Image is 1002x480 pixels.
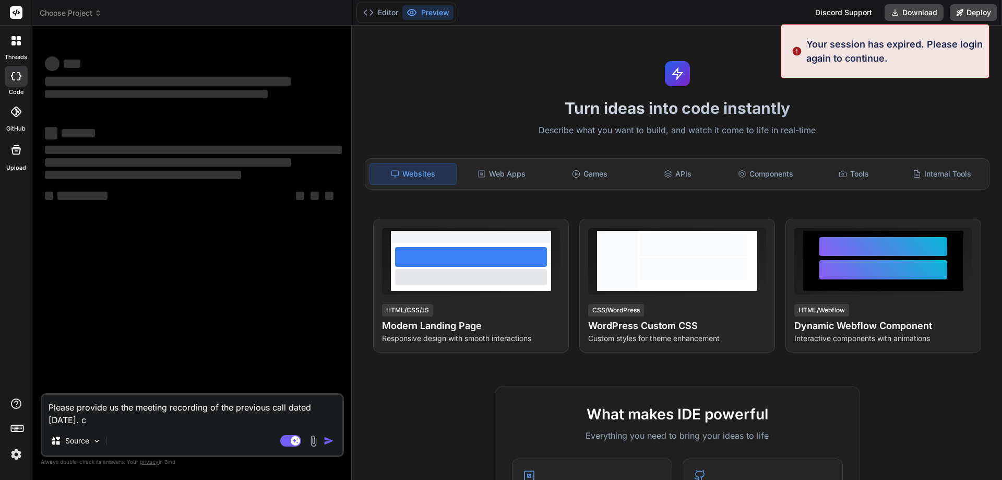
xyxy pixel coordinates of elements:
[588,333,766,344] p: Custom styles for theme enhancement
[324,436,334,446] img: icon
[45,90,268,98] span: ‌
[62,129,95,137] span: ‌
[325,192,333,200] span: ‌
[588,304,644,317] div: CSS/WordPress
[45,77,291,86] span: ‌
[40,8,102,18] span: Choose Project
[885,4,944,21] button: Download
[547,163,633,185] div: Games
[296,192,304,200] span: ‌
[359,99,996,118] h1: Turn ideas into code instantly
[402,5,454,20] button: Preview
[6,124,26,133] label: GitHub
[806,37,983,65] p: Your session has expired. Please login again to continue.
[794,319,972,333] h4: Dynamic Webflow Component
[369,163,457,185] div: Websites
[382,333,560,344] p: Responsive design with smooth interactions
[45,146,342,154] span: ‌
[57,192,108,200] span: ‌
[459,163,545,185] div: Web Apps
[809,4,878,21] div: Discord Support
[811,163,897,185] div: Tools
[794,333,972,344] p: Interactive components with animations
[635,163,721,185] div: APIs
[792,37,802,65] img: alert
[382,319,560,333] h4: Modern Landing Page
[588,319,766,333] h4: WordPress Custom CSS
[45,192,53,200] span: ‌
[9,88,23,97] label: code
[794,304,849,317] div: HTML/Webflow
[92,437,101,446] img: Pick Models
[307,435,319,447] img: attachment
[45,127,57,139] span: ‌
[311,192,319,200] span: ‌
[7,446,25,463] img: settings
[899,163,985,185] div: Internal Tools
[6,163,26,172] label: Upload
[65,436,89,446] p: Source
[382,304,433,317] div: HTML/CSS/JS
[5,53,27,62] label: threads
[45,56,59,71] span: ‌
[45,171,241,179] span: ‌
[45,158,291,167] span: ‌
[64,60,80,68] span: ‌
[140,459,159,465] span: privacy
[359,124,996,137] p: Describe what you want to build, and watch it come to life in real-time
[42,395,342,426] textarea: Please provide us the meeting recording of the previous call dated [DATE]. c
[41,457,344,467] p: Always double-check its answers. Your in Bind
[512,429,843,442] p: Everything you need to bring your ideas to life
[359,5,402,20] button: Editor
[723,163,809,185] div: Components
[512,403,843,425] h2: What makes IDE powerful
[950,4,997,21] button: Deploy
